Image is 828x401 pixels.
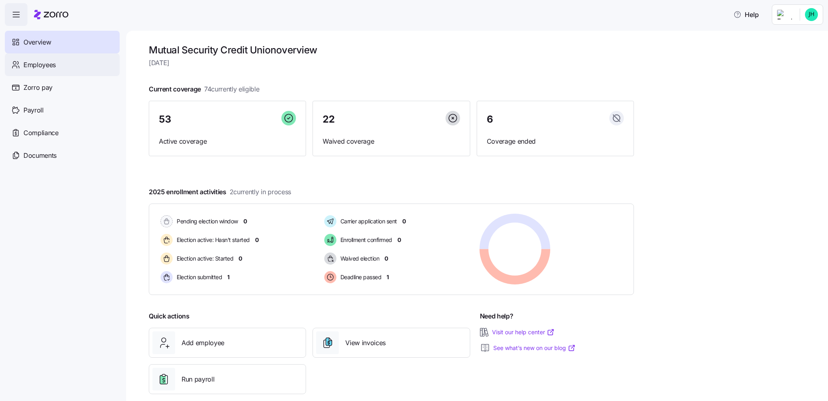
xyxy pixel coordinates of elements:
[805,8,818,21] img: 8c8e6c77ffa765d09eea4464d202a615
[384,255,388,263] span: 0
[243,217,247,225] span: 0
[493,344,576,352] a: See what’s new on our blog
[727,6,765,23] button: Help
[23,60,56,70] span: Employees
[23,128,59,138] span: Compliance
[733,10,759,19] span: Help
[255,236,259,244] span: 0
[338,255,380,263] span: Waived election
[149,187,291,197] span: 2025 enrollment activities
[159,136,296,146] span: Active coverage
[182,374,214,384] span: Run payroll
[159,115,171,124] span: 53
[227,273,230,281] span: 1
[174,217,238,225] span: Pending election window
[149,311,190,321] span: Quick actions
[149,58,634,68] span: [DATE]
[338,273,382,281] span: Deadline passed
[174,236,250,244] span: Election active: Hasn't started
[182,338,224,348] span: Add employee
[23,105,44,115] span: Payroll
[487,136,624,146] span: Coverage ended
[323,115,334,124] span: 22
[239,255,242,263] span: 0
[5,144,120,167] a: Documents
[204,84,260,94] span: 74 currently eligible
[5,76,120,99] a: Zorro pay
[323,136,460,146] span: Waived coverage
[338,217,397,225] span: Carrier application sent
[230,187,291,197] span: 2 currently in process
[149,44,634,56] h1: Mutual Security Credit Union overview
[5,99,120,121] a: Payroll
[23,83,53,93] span: Zorro pay
[387,273,389,281] span: 1
[5,121,120,144] a: Compliance
[492,328,555,336] a: Visit our help center
[23,151,57,161] span: Documents
[480,311,513,321] span: Need help?
[23,37,51,47] span: Overview
[174,255,233,263] span: Election active: Started
[777,10,793,19] img: Employer logo
[338,236,392,244] span: Enrollment confirmed
[397,236,401,244] span: 0
[5,31,120,53] a: Overview
[345,338,386,348] span: View invoices
[5,53,120,76] a: Employees
[402,217,406,225] span: 0
[149,84,260,94] span: Current coverage
[487,115,493,124] span: 6
[174,273,222,281] span: Election submitted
